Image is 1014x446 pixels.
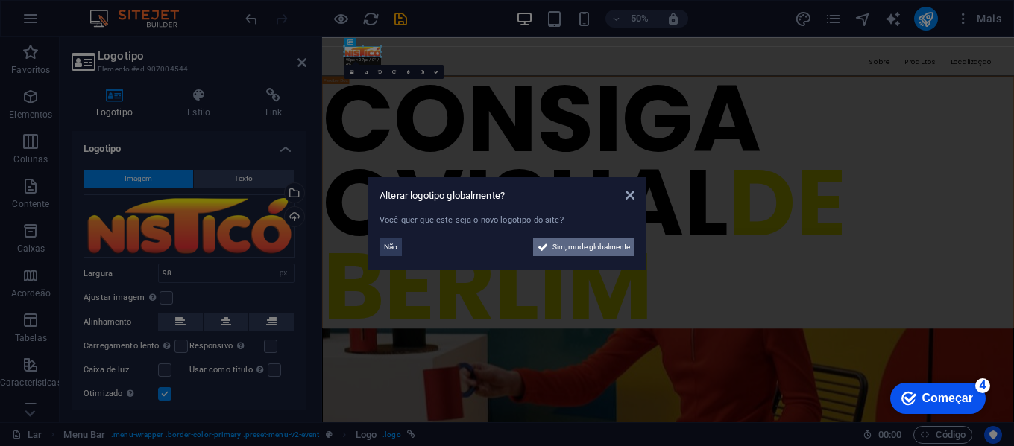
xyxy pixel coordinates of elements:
button: Sim, mude globalmente [533,238,634,256]
font: Você quer que este seja o novo logotipo do site? [380,215,564,225]
font: Sim, mude globalmente [552,243,630,251]
font: 4 [111,4,118,16]
font: Não [384,243,397,251]
div: Começar 4 itens restantes, 20% concluído [22,7,117,39]
font: Alterar logotipo globalmente? [380,190,505,201]
font: Começar [54,16,104,29]
button: Não [380,238,402,256]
